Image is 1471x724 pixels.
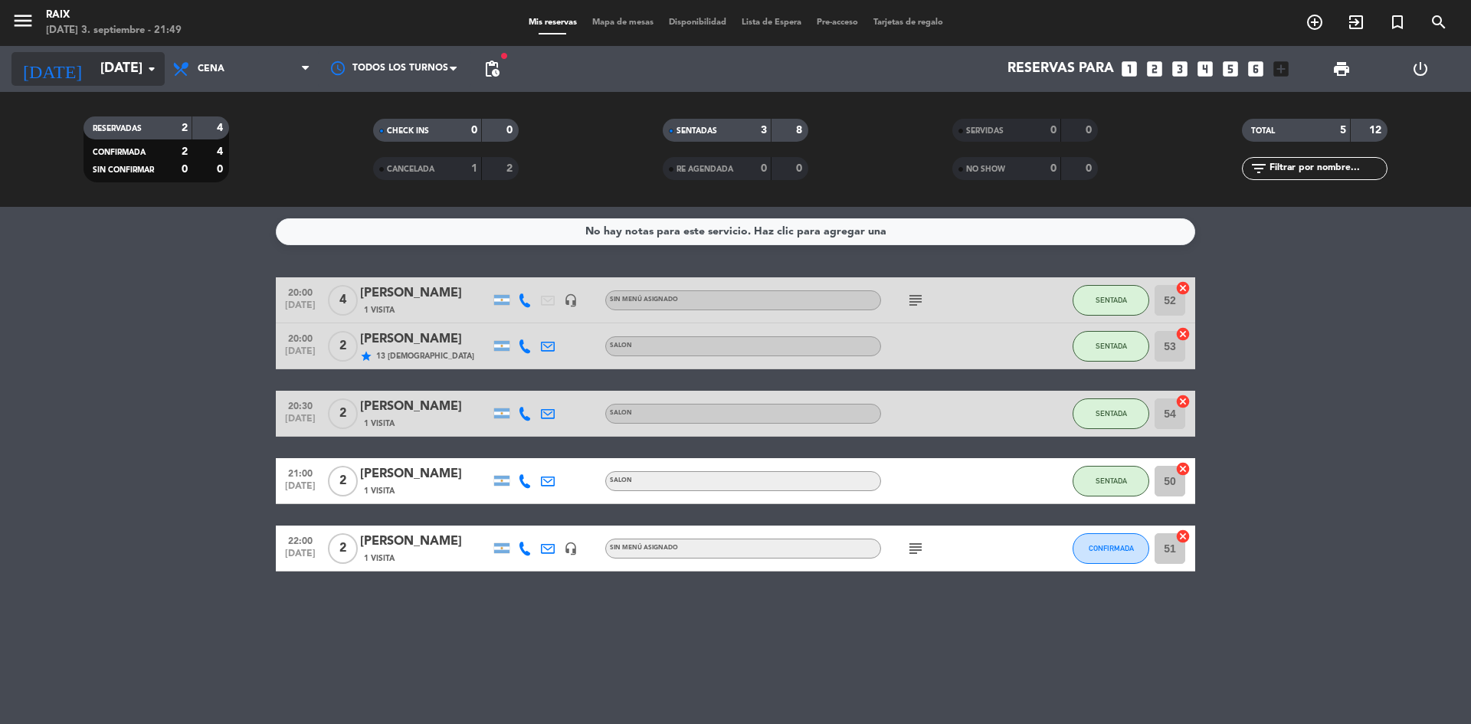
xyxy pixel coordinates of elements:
[182,146,188,157] strong: 2
[376,350,474,362] span: 13 [DEMOGRAPHIC_DATA]
[281,481,319,499] span: [DATE]
[11,52,93,86] i: [DATE]
[1119,59,1139,79] i: looks_one
[46,8,182,23] div: RAIX
[796,125,805,136] strong: 8
[1096,409,1127,418] span: SENTADA
[364,304,395,316] span: 1 Visita
[761,125,767,136] strong: 3
[1073,285,1149,316] button: SENTADA
[281,329,319,346] span: 20:00
[471,163,477,174] strong: 1
[217,146,226,157] strong: 4
[1251,127,1275,135] span: TOTAL
[281,414,319,431] span: [DATE]
[1347,13,1365,31] i: exit_to_app
[1175,394,1191,409] i: cancel
[360,283,490,303] div: [PERSON_NAME]
[734,18,809,27] span: Lista de Espera
[217,123,226,133] strong: 4
[93,149,146,156] span: CONFIRMADA
[387,165,434,173] span: CANCELADA
[1073,331,1149,362] button: SENTADA
[281,300,319,318] span: [DATE]
[328,398,358,429] span: 2
[1246,59,1266,79] i: looks_6
[328,533,358,564] span: 2
[281,283,319,300] span: 20:00
[281,549,319,566] span: [DATE]
[506,163,516,174] strong: 2
[471,125,477,136] strong: 0
[610,296,678,303] span: Sin menú asignado
[93,125,142,133] span: RESERVADAS
[585,18,661,27] span: Mapa de mesas
[866,18,951,27] span: Tarjetas de regalo
[564,293,578,307] i: headset_mic
[1332,60,1351,78] span: print
[1381,46,1460,92] div: LOG OUT
[360,532,490,552] div: [PERSON_NAME]
[1073,398,1149,429] button: SENTADA
[11,9,34,32] i: menu
[1268,160,1387,177] input: Filtrar por nombre...
[364,418,395,430] span: 1 Visita
[906,539,925,558] i: subject
[1096,296,1127,304] span: SENTADA
[1073,466,1149,496] button: SENTADA
[1271,59,1291,79] i: add_box
[506,125,516,136] strong: 0
[217,164,226,175] strong: 0
[1145,59,1165,79] i: looks_two
[182,164,188,175] strong: 0
[1340,125,1346,136] strong: 5
[1089,544,1134,552] span: CONFIRMADA
[1250,159,1268,178] i: filter_list
[182,123,188,133] strong: 2
[610,545,678,551] span: Sin menú asignado
[966,165,1005,173] span: NO SHOW
[93,166,154,174] span: SIN CONFIRMAR
[1220,59,1240,79] i: looks_5
[1096,477,1127,485] span: SENTADA
[661,18,734,27] span: Disponibilidad
[1411,60,1430,78] i: power_settings_new
[1050,163,1057,174] strong: 0
[328,466,358,496] span: 2
[1086,163,1095,174] strong: 0
[796,163,805,174] strong: 0
[46,23,182,38] div: [DATE] 3. septiembre - 21:49
[1073,533,1149,564] button: CONFIRMADA
[1175,529,1191,544] i: cancel
[1369,125,1384,136] strong: 12
[364,485,395,497] span: 1 Visita
[360,397,490,417] div: [PERSON_NAME]
[387,127,429,135] span: CHECK INS
[360,350,372,362] i: star
[1007,61,1114,77] span: Reservas para
[1175,280,1191,296] i: cancel
[364,552,395,565] span: 1 Visita
[281,531,319,549] span: 22:00
[677,127,717,135] span: SENTADAS
[677,165,733,173] span: RE AGENDADA
[1430,13,1448,31] i: search
[521,18,585,27] span: Mis reservas
[483,60,501,78] span: pending_actions
[143,60,161,78] i: arrow_drop_down
[966,127,1004,135] span: SERVIDAS
[198,64,224,74] span: Cena
[281,396,319,414] span: 20:30
[1195,59,1215,79] i: looks_4
[809,18,866,27] span: Pre-acceso
[328,331,358,362] span: 2
[360,329,490,349] div: [PERSON_NAME]
[610,342,632,349] span: SALON
[906,291,925,310] i: subject
[610,477,632,483] span: SALON
[610,410,632,416] span: SALON
[585,223,886,241] div: No hay notas para este servicio. Haz clic para agregar una
[564,542,578,555] i: headset_mic
[281,464,319,481] span: 21:00
[1086,125,1095,136] strong: 0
